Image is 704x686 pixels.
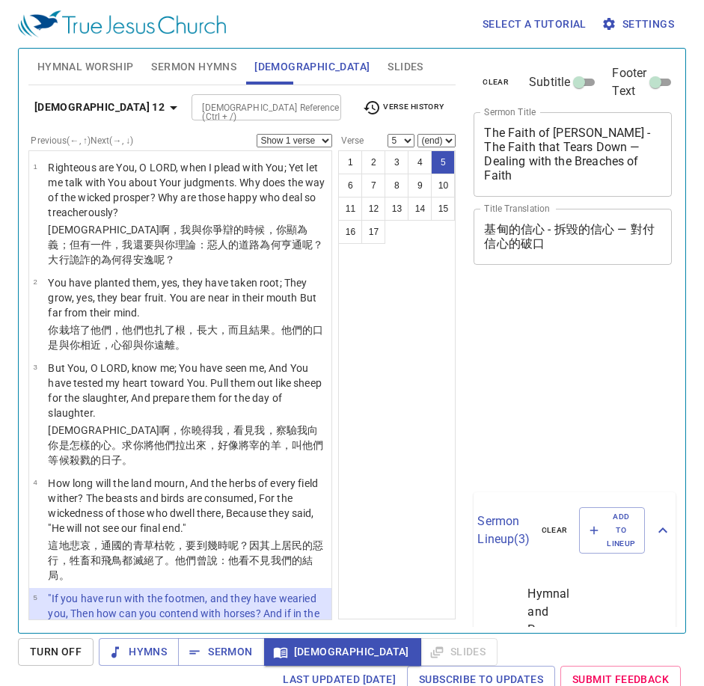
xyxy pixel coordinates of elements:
span: Slides [388,58,423,76]
wh3820: 。求你將他們拉出來 [48,439,323,466]
p: 這地 [48,538,327,583]
button: 14 [408,197,432,221]
p: [DEMOGRAPHIC_DATA] [48,423,327,468]
p: "If you have run with the footmen, and they have wearied you, Then how can you contend with horse... [48,591,327,651]
wh3427: 的惡行 [48,539,323,581]
p: But You, O LORD, know me; You have seen me, And You have tested my heart toward You. Pull them ou... [48,361,327,420]
wh776: 悲哀 [48,539,323,581]
wh6662: ；但有一件，我還要與你理論 [48,239,323,266]
wh8327: ，長大 [48,324,323,351]
button: Settings [599,10,680,38]
p: 你栽培了 [48,322,327,352]
textarea: The Faith of [PERSON_NAME] - The Faith that Tears Down — Dealing with the Breaches of Faith [484,126,661,183]
wh7704: 的青草 [48,539,323,581]
span: Hymns [111,643,167,661]
wh6212: 枯乾 [48,539,323,581]
span: Add to Lineup [589,510,635,551]
button: 10 [431,174,455,197]
wh5775: 都滅絕了 [48,554,313,581]
wh3068: 啊，我與你爭辯 [48,224,323,266]
button: Verse History [354,97,453,119]
button: 15 [431,197,455,221]
button: Sermon [178,638,264,666]
wh6942: 殺戮 [70,454,133,466]
button: Select a tutorial [477,10,593,38]
button: 17 [361,220,385,244]
button: 16 [338,220,362,244]
div: Sermon Lineup(3)clearAdd to Lineup [474,492,676,569]
button: [DEMOGRAPHIC_DATA] [264,638,421,666]
p: How long will the land mourn, And the herbs of every field wither? The beasts and birds are consu... [48,476,327,536]
span: Settings [604,15,674,34]
wh3117: 。 [122,454,132,466]
span: Hymnal Worship [37,58,134,76]
p: Righteous are You, O LORD, when I plead with You; Yet let me talk with You about Your judgments. ... [48,160,327,220]
span: [DEMOGRAPHIC_DATA] [254,58,370,76]
wh3045: 我，看見 [48,424,323,466]
span: [DEMOGRAPHIC_DATA] [276,643,409,661]
wh3068: 啊，你曉得 [48,424,323,466]
button: clear [533,521,577,539]
wh3629: 卻與你遠離 [122,339,186,351]
wh5193: 他們，他們也扎了根 [48,324,323,351]
img: True Jesus Church [18,10,226,37]
p: You have planted them, yes, they have taken root; They grow, yes, they bear fruit. You are near i... [48,275,327,320]
span: Sermon [190,643,252,661]
button: 2 [361,150,385,174]
wh3001: ，要到幾時呢？因其上居民 [48,539,323,581]
button: 1 [338,150,362,174]
wh7200: 我，察驗 [48,424,323,466]
wh7451: ，牲畜 [48,554,313,581]
wh2028: 的日子 [91,454,133,466]
span: Select a tutorial [483,15,587,34]
span: clear [542,524,568,537]
wh974: 我向你是怎樣的心 [48,424,323,466]
button: clear [474,73,518,91]
button: 8 [385,174,408,197]
wh7378: 的時候，你顯為義 [48,224,323,266]
button: Turn Off [18,638,94,666]
span: 4 [33,478,37,486]
span: Turn Off [30,643,82,661]
span: Subtitle [529,73,570,91]
label: Previous (←, ↑) Next (→, ↓) [31,136,133,145]
span: 2 [33,278,37,286]
button: 4 [408,150,432,174]
span: 3 [33,363,37,371]
p: [DEMOGRAPHIC_DATA] [48,222,327,267]
button: 3 [385,150,408,174]
span: Footer Text [612,64,646,100]
button: [DEMOGRAPHIC_DATA] 12 [28,94,189,121]
button: Hymns [99,638,179,666]
wh899: 行詭詐的 [59,254,176,266]
wh6310: 是與你相近 [48,339,186,351]
b: [DEMOGRAPHIC_DATA] 12 [34,98,165,117]
button: 5 [431,150,455,174]
button: 12 [361,197,385,221]
input: Type Bible Reference [196,99,312,116]
span: 1 [33,162,37,171]
wh7350: 。 [175,339,186,351]
span: clear [483,76,509,89]
p: Sermon Lineup ( 3 ) [477,512,529,548]
wh929: 和飛鳥 [48,554,313,581]
button: 11 [338,197,362,221]
span: Verse History [363,99,444,117]
span: Sermon Hymns [151,58,236,76]
wh898: 為何得安逸 [101,254,175,266]
wh319: 。 [59,569,70,581]
button: 7 [361,174,385,197]
textarea: 基甸的信心 - 拆毀的信心 — 對付信心的破口 [484,222,661,251]
label: Verse [338,136,364,145]
button: Add to Lineup [579,507,645,554]
button: 9 [408,174,432,197]
button: 6 [338,174,362,197]
iframe: from-child [468,281,634,486]
span: 5 [33,593,37,601]
wh56: ，通國 [48,539,323,581]
wh7138: ，心 [101,339,186,351]
wh7951: 呢？ [154,254,175,266]
button: 13 [385,197,408,221]
wh5595: 。他們曾說 [48,554,313,581]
